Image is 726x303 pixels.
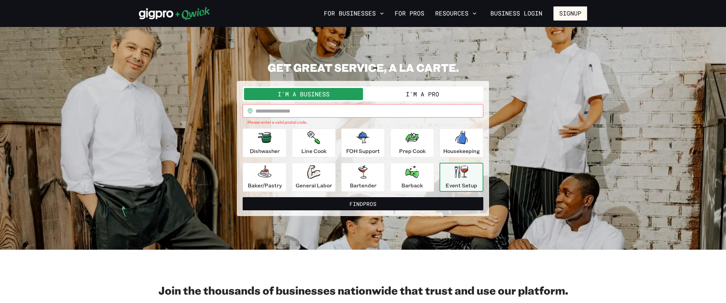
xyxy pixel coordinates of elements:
[301,147,327,155] p: Line Cook
[390,128,434,157] button: Prep Cook
[401,181,423,189] p: Barback
[390,163,434,192] button: Barback
[432,8,479,19] button: Resources
[485,6,548,21] a: Business Login
[139,283,587,297] h2: Join the thousands of businesses nationwide that trust and use our platform.
[248,181,282,189] p: Baker/Pastry
[350,181,376,189] p: Bartender
[346,147,380,155] p: FOH Support
[341,128,385,157] button: FOH Support
[244,88,363,100] button: I'm a Business
[292,163,336,192] button: General Labor
[237,61,489,74] h2: GET GREAT SERVICE, A LA CARTE.
[243,197,483,211] button: FindPros
[553,6,587,21] button: Signup
[243,163,286,192] button: Baker/Pastry
[341,163,385,192] button: Bartender
[292,128,336,157] button: Line Cook
[443,147,480,155] p: Housekeeping
[243,128,286,157] button: Dishwasher
[446,181,477,189] p: Event Setup
[399,147,426,155] p: Prep Cook
[250,147,280,155] p: Dishwasher
[440,128,483,157] button: Housekeeping
[321,8,387,19] button: For Businesses
[392,8,427,19] a: For Pros
[440,163,483,192] button: Event Setup
[296,181,332,189] p: General Labor
[247,119,479,126] p: Please enter a valid postal code.
[363,88,482,100] button: I'm a Pro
